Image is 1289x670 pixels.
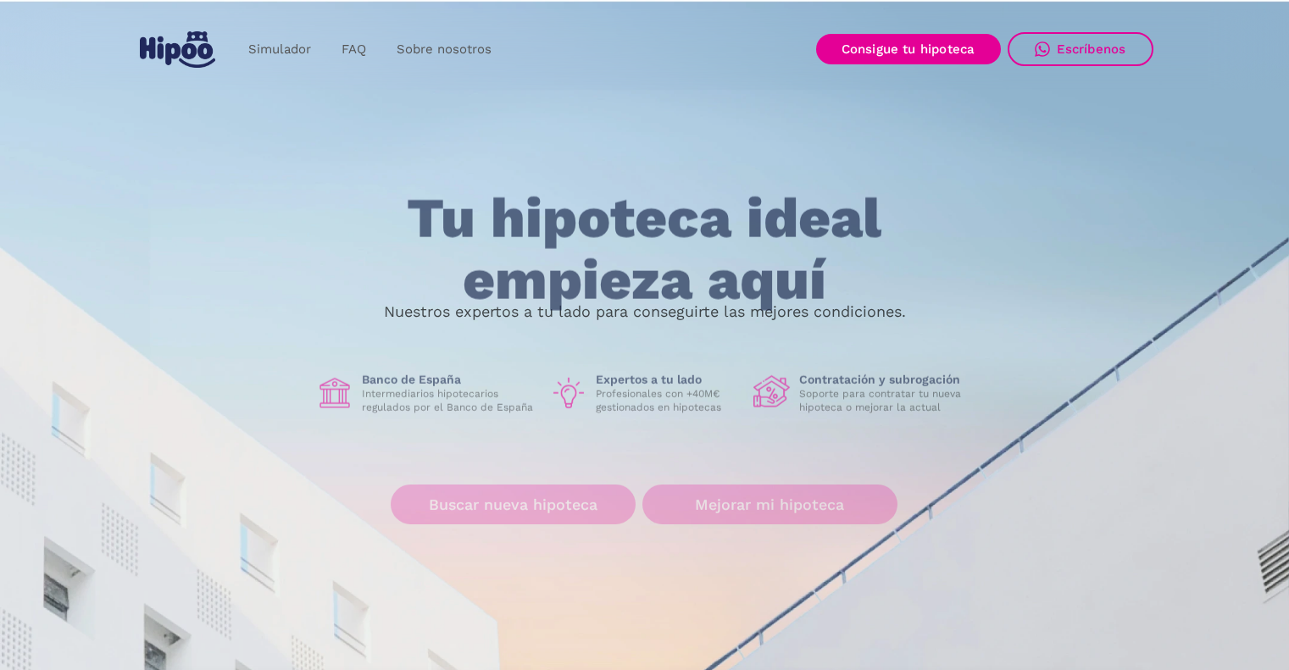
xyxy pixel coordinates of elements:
[1008,32,1153,66] a: Escríbenos
[326,33,381,66] a: FAQ
[642,485,897,524] a: Mejorar mi hipoteca
[136,25,219,75] a: home
[799,387,974,414] p: Soporte para contratar tu nueva hipoteca o mejorar la actual
[381,33,507,66] a: Sobre nosotros
[362,372,536,387] h1: Banco de España
[323,188,965,311] h1: Tu hipoteca ideal empieza aquí
[799,372,974,387] h1: Contratación y subrogación
[1057,42,1126,57] div: Escríbenos
[391,485,636,524] a: Buscar nueva hipoteca
[384,305,906,318] p: Nuestros expertos a tu lado para conseguirte las mejores condiciones.
[233,33,326,66] a: Simulador
[596,372,740,387] h1: Expertos a tu lado
[596,387,740,414] p: Profesionales con +40M€ gestionados en hipotecas
[362,387,536,414] p: Intermediarios hipotecarios regulados por el Banco de España
[816,34,1001,64] a: Consigue tu hipoteca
